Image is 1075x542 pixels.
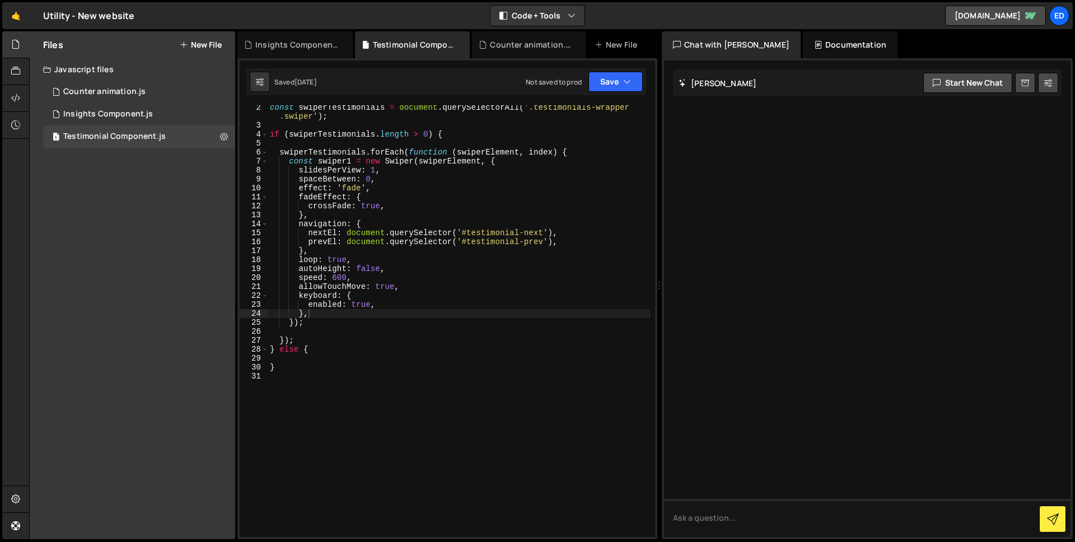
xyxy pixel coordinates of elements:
div: 19 [240,264,268,273]
div: 27 [240,336,268,345]
div: 24 [240,309,268,318]
div: 23 [240,300,268,309]
div: 26 [240,327,268,336]
div: 9 [240,175,268,184]
div: 11 [240,193,268,202]
div: 4 [240,130,268,139]
div: 16434/44509.js [43,81,235,103]
div: 28 [240,345,268,354]
div: Counter animation.js [63,87,146,97]
div: 25 [240,318,268,327]
div: 2 [240,103,268,121]
div: New File [595,39,642,50]
div: 3 [240,121,268,130]
div: 16434/44513.js [43,103,235,125]
a: [DOMAIN_NAME] [945,6,1046,26]
div: Saved [274,77,317,87]
div: Insights Component.js [63,109,153,119]
div: 16434/44510.js [43,125,235,148]
div: Counter animation.js [490,39,572,50]
h2: Files [43,39,63,51]
div: [DATE] [295,77,317,87]
div: 29 [240,354,268,363]
div: 13 [240,211,268,219]
div: 14 [240,219,268,228]
button: Start new chat [923,73,1012,93]
div: 6 [240,148,268,157]
h2: [PERSON_NAME] [679,78,756,88]
div: 5 [240,139,268,148]
div: 8 [240,166,268,175]
div: Utility - New website [43,9,134,22]
div: 15 [240,228,268,237]
div: 10 [240,184,268,193]
div: Testimonial Component.js [63,132,166,142]
div: 31 [240,372,268,381]
a: 🤙 [2,2,30,29]
a: Ed [1049,6,1069,26]
div: 16 [240,237,268,246]
div: 18 [240,255,268,264]
div: Not saved to prod [526,77,582,87]
div: 12 [240,202,268,211]
div: 7 [240,157,268,166]
div: Javascript files [30,58,235,81]
div: 22 [240,291,268,300]
button: Save [588,72,643,92]
div: 17 [240,246,268,255]
div: 21 [240,282,268,291]
span: 1 [53,133,59,142]
button: New File [180,40,222,49]
div: Testimonial Component.js [373,39,456,50]
div: Chat with [PERSON_NAME] [662,31,801,58]
button: Code + Tools [490,6,585,26]
div: Insights Component.js [255,39,339,50]
div: Documentation [803,31,898,58]
div: 20 [240,273,268,282]
div: 30 [240,363,268,372]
